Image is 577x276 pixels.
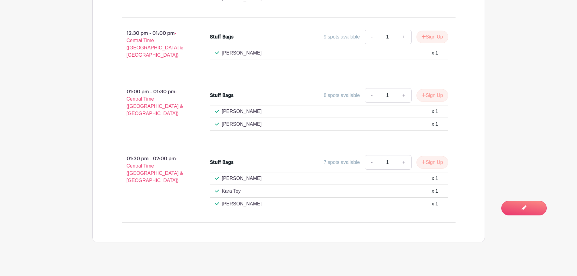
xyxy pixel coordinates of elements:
[222,188,241,195] p: Kara Toy
[112,153,201,187] p: 01:30 pm - 02:00 pm
[416,89,448,102] button: Sign Up
[365,30,379,44] a: -
[127,89,183,116] span: - Central Time ([GEOGRAPHIC_DATA] & [GEOGRAPHIC_DATA])
[396,155,411,170] a: +
[432,200,438,208] div: x 1
[222,175,262,182] p: [PERSON_NAME]
[432,49,438,57] div: x 1
[365,155,379,170] a: -
[416,31,448,43] button: Sign Up
[432,121,438,128] div: x 1
[432,175,438,182] div: x 1
[210,159,234,166] div: Stuff Bags
[416,156,448,169] button: Sign Up
[210,92,234,99] div: Stuff Bags
[324,92,360,99] div: 8 spots available
[222,49,262,57] p: [PERSON_NAME]
[222,108,262,115] p: [PERSON_NAME]
[210,33,234,41] div: Stuff Bags
[112,27,201,61] p: 12:30 pm - 01:00 pm
[432,108,438,115] div: x 1
[365,88,379,103] a: -
[396,88,411,103] a: +
[127,156,183,183] span: - Central Time ([GEOGRAPHIC_DATA] & [GEOGRAPHIC_DATA])
[222,121,262,128] p: [PERSON_NAME]
[127,31,183,58] span: - Central Time ([GEOGRAPHIC_DATA] & [GEOGRAPHIC_DATA])
[324,33,360,41] div: 9 spots available
[112,86,201,120] p: 01:00 pm - 01:30 pm
[324,159,360,166] div: 7 spots available
[396,30,411,44] a: +
[432,188,438,195] div: x 1
[222,200,262,208] p: [PERSON_NAME]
